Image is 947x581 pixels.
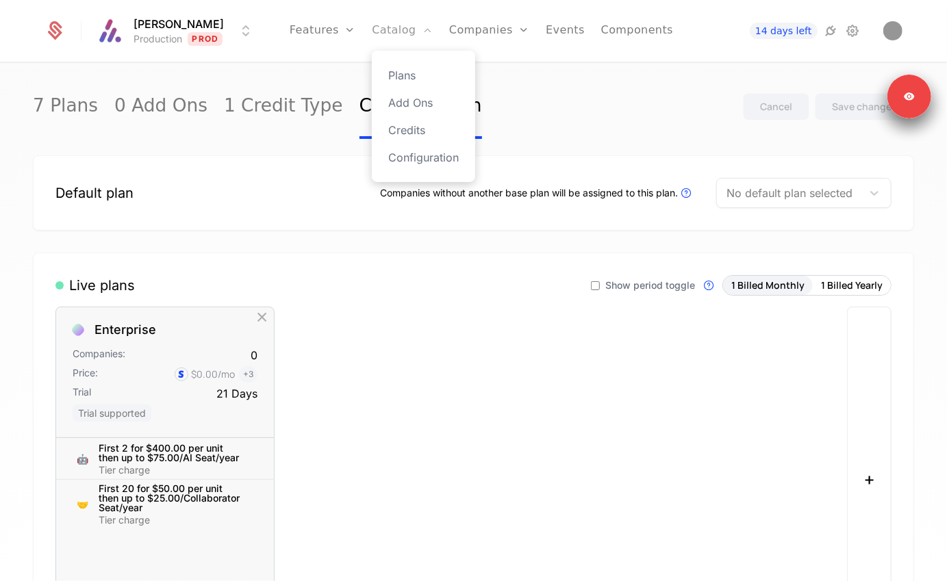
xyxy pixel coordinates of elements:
[247,450,263,468] div: Hide Entitlement
[823,23,839,39] a: Integrations
[55,276,135,295] div: Live plans
[605,281,695,290] span: Show period toggle
[114,75,207,139] a: 0 Add Ons
[216,385,257,402] div: 21 Days
[883,21,902,40] button: Open user button
[239,366,257,383] span: + 3
[247,495,263,513] div: Hide Entitlement
[134,16,224,32] span: [PERSON_NAME]
[73,347,125,363] div: Companies:
[73,404,151,422] span: Trial supported
[883,21,902,40] img: Brent Farese
[73,366,98,383] div: Price:
[98,16,254,46] button: Select environment
[56,480,274,529] div: 🤝First 20 for $50.00 per unit then up to $25.00/Collaborator Seat/yearTier charge
[224,75,343,139] a: 1 Credit Type
[388,94,459,111] a: Add Ons
[251,347,257,363] div: 0
[388,122,459,138] a: Credits
[743,93,809,120] button: Cancel
[760,100,792,114] div: Cancel
[73,494,93,515] div: 🤝
[55,183,134,203] div: Default plan
[56,439,274,480] div: 🤖First 2 for $400.00 per unit then up to $75.00/AI Seat/yearTier charge
[94,324,156,336] div: Enterprise
[388,149,459,166] a: Configuration
[134,32,182,46] div: Production
[388,67,459,83] a: Plans
[188,32,223,46] span: Prod
[33,75,98,139] a: 7 Plans
[832,100,897,114] div: Save changes
[191,367,235,381] div: $0.00 /mo
[99,465,241,475] div: Tier charge
[750,23,817,39] a: 14 days left
[845,23,861,39] a: Settings
[94,14,127,47] img: Aline
[99,443,241,463] div: First 2 for $400.00 per unit then up to $75.00/AI Seat/year
[99,484,241,513] div: First 20 for $50.00 per unit then up to $25.00/Collaborator Seat/year
[359,75,482,139] a: Configuration
[380,185,694,201] div: Companies without another base plan will be assigned to this plan.
[723,276,813,295] button: 1 Billed Monthly
[73,449,93,469] div: 🤖
[813,276,891,295] button: 1 Billed Yearly
[815,93,914,120] button: Save changes
[73,385,91,402] div: Trial
[99,515,241,525] div: Tier charge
